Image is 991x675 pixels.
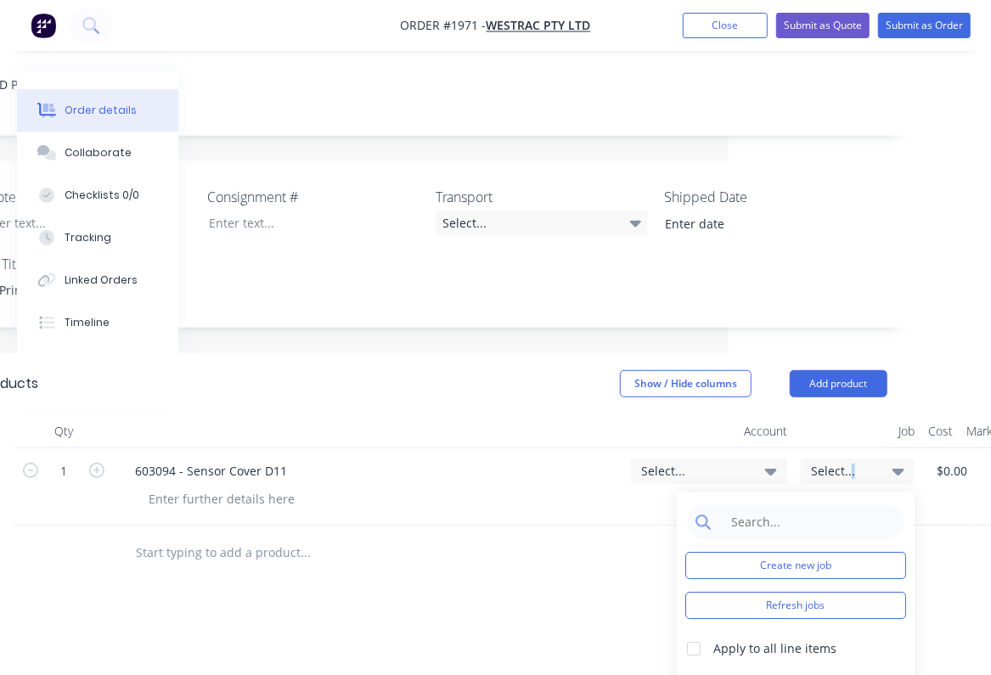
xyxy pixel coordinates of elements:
button: Submit as Order [878,13,971,38]
div: Job [794,414,921,448]
label: Transport [436,187,648,207]
div: Qty [13,414,115,448]
div: Select... [436,211,648,236]
button: Order details [17,89,178,132]
button: Add product [790,370,887,397]
button: Collaborate [17,132,178,174]
button: Tracking [17,217,178,259]
div: Order details [65,103,137,118]
div: Linked Orders [65,273,138,288]
input: Start typing to add a product... [135,536,475,570]
input: Search... [722,505,896,539]
div: 603094 - Sensor Cover D11 [121,458,301,483]
button: Refresh jobs [685,592,906,619]
label: Shipped Date [665,187,877,207]
div: Timeline [65,315,110,330]
button: Create new job [685,552,906,579]
div: Collaborate [65,145,132,160]
button: Show / Hide columns [620,370,752,397]
div: Tracking [65,230,111,245]
div: Cost [921,414,960,448]
button: Submit as Quote [776,13,870,38]
button: Profitability [17,344,178,386]
div: Checklists 0/0 [65,188,139,203]
button: Timeline [17,301,178,344]
span: Select... [811,462,876,480]
button: Linked Orders [17,259,178,301]
span: Select... [641,462,748,480]
input: Enter date [653,211,864,237]
button: Close [683,13,768,38]
button: Checklists 0/0 [17,174,178,217]
span: Order #1971 - [401,18,487,34]
div: Account [624,414,794,448]
div: Apply to all line items [713,639,836,657]
a: WesTrac Pty Ltd [487,18,591,34]
img: Factory [31,13,56,38]
label: Consignment # [207,187,419,207]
